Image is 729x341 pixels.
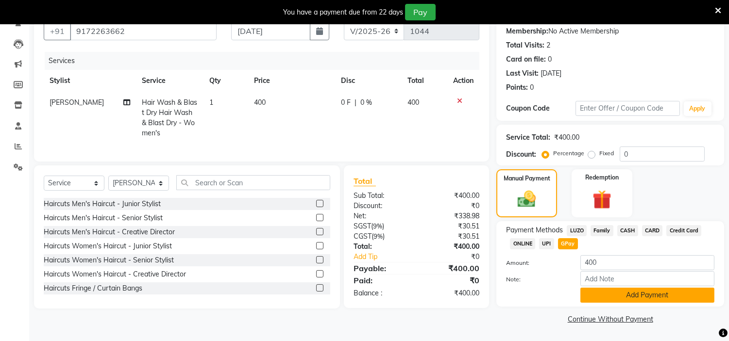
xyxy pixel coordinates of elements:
[346,252,428,262] a: Add Tip
[585,173,619,182] label: Redemption
[209,98,213,107] span: 1
[354,176,376,186] span: Total
[373,232,383,240] span: 9%
[506,82,528,93] div: Points:
[580,288,714,303] button: Add Payment
[417,221,487,231] div: ₹30.51
[499,275,573,284] label: Note:
[417,262,487,274] div: ₹400.00
[576,101,679,116] input: Enter Offer / Coupon Code
[346,242,417,252] div: Total:
[346,275,417,286] div: Paid:
[341,97,351,108] span: 0 F
[360,97,372,108] span: 0 %
[44,227,175,237] div: Haircuts Men's Haircut - Creative Director
[506,26,548,36] div: Membership:
[142,98,198,137] span: Hair Wash & Blast Dry Hair Wash & Blast Dry - Women's
[44,269,186,279] div: Haircuts Women's Haircut - Creative Director
[642,225,663,236] span: CARD
[346,231,417,242] div: ( )
[530,82,534,93] div: 0
[506,225,563,235] span: Payment Methods
[346,221,417,231] div: ( )
[684,101,712,116] button: Apply
[417,288,487,298] div: ₹400.00
[346,211,417,221] div: Net:
[176,175,330,190] input: Search or Scan
[499,259,573,267] label: Amount:
[254,98,266,107] span: 400
[428,252,487,262] div: ₹0
[203,70,248,92] th: Qty
[354,222,371,230] span: SGST
[44,213,163,223] div: Haircuts Men's Haircut - Senior Stylist
[617,225,638,236] span: CASH
[248,70,335,92] th: Price
[136,70,204,92] th: Service
[405,4,436,20] button: Pay
[506,40,544,50] div: Total Visits:
[402,70,448,92] th: Total
[355,97,356,108] span: |
[417,275,487,286] div: ₹0
[44,241,172,251] div: Haircuts Women's Haircut - Junior Stylist
[44,70,136,92] th: Stylist
[354,232,372,241] span: CGST
[512,189,541,210] img: _cash.svg
[44,255,174,265] div: Haircuts Women's Haircut - Senior Stylist
[591,225,613,236] span: Family
[580,271,714,286] input: Add Note
[554,132,579,143] div: ₹400.00
[283,7,403,17] div: You have a payment due from 22 days
[417,231,487,242] div: ₹30.51
[417,201,487,211] div: ₹0
[346,201,417,211] div: Discount:
[506,132,550,143] div: Service Total:
[346,262,417,274] div: Payable:
[541,68,561,79] div: [DATE]
[558,238,578,249] span: GPay
[587,188,617,211] img: _gift.svg
[506,103,576,114] div: Coupon Code
[548,54,552,65] div: 0
[417,211,487,221] div: ₹338.98
[373,222,382,230] span: 9%
[506,54,546,65] div: Card on file:
[335,70,402,92] th: Disc
[580,255,714,270] input: Amount
[408,98,420,107] span: 400
[70,22,217,40] input: Search by Name/Mobile/Email/Code
[50,98,104,107] span: [PERSON_NAME]
[346,288,417,298] div: Balance :
[553,149,584,158] label: Percentage
[539,238,554,249] span: UPI
[506,149,536,160] div: Discount:
[417,191,487,201] div: ₹400.00
[567,225,587,236] span: LUZO
[510,238,535,249] span: ONLINE
[44,283,142,293] div: Haircuts Fringe / Curtain Bangs
[599,149,614,158] label: Fixed
[666,225,701,236] span: Credit Card
[417,242,487,252] div: ₹400.00
[498,314,722,325] a: Continue Without Payment
[346,191,417,201] div: Sub Total:
[546,40,550,50] div: 2
[44,22,71,40] button: +91
[504,174,550,183] label: Manual Payment
[447,70,479,92] th: Action
[506,68,539,79] div: Last Visit:
[45,52,487,70] div: Services
[44,199,161,209] div: Haircuts Men's Haircut - Junior Stylist
[506,26,714,36] div: No Active Membership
